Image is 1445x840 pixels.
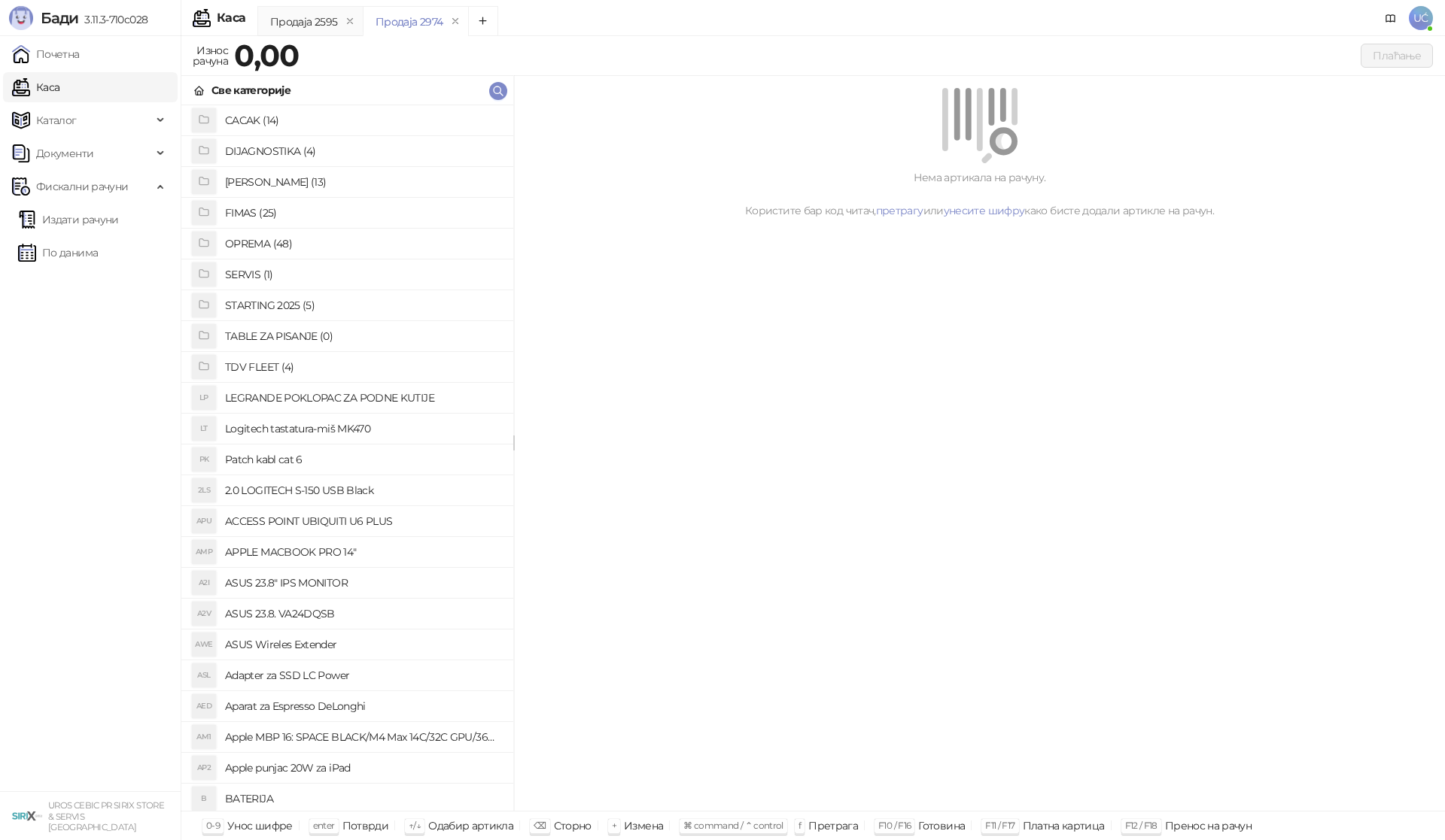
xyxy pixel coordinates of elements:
[799,820,801,831] span: f
[217,12,245,24] div: Каса
[192,447,216,472] div: PK
[225,293,501,317] h4: STARTING 2025 (5)
[270,14,337,30] div: Продаја 2595
[41,9,78,27] span: Бади
[225,170,501,194] h4: [PERSON_NAME] (13)
[190,41,231,71] div: Износ рачуна
[12,39,80,69] a: Почетна
[225,324,501,348] h4: TABLE ZA PISANJE (0)
[225,663,501,687] h4: Adapter za SSD LC Power
[225,139,501,163] h4: DIJAGNOSTIKA (4)
[192,386,216,410] div: LP
[36,171,128,202] span: Фискални рачуни
[1165,816,1252,835] div: Пренос на рачун
[944,204,1025,217] a: унесите шифру
[192,571,216,595] div: A2I
[206,820,220,831] span: 0-9
[554,816,592,835] div: Сторно
[876,204,923,217] a: претрагу
[225,447,501,472] h4: Patch kabl cat 6
[225,540,501,564] h4: APPLE MACBOOK PRO 14"
[48,800,164,832] small: UROS CEBIC PR SIRIX STORE & SERVIS [GEOGRAPHIC_DATA]
[225,355,501,379] h4: TDV FLEET (4)
[192,602,216,626] div: A2V
[624,816,663,835] div: Измена
[225,108,501,132] h4: CACAK (14)
[225,232,501,256] h4: OPREMA (48)
[192,787,216,811] div: B
[985,820,1015,831] span: F11 / F17
[683,820,783,831] span: ⌘ command / ⌃ control
[1023,816,1105,835] div: Платна картица
[192,540,216,564] div: AMP
[9,6,33,30] img: Logo
[192,632,216,657] div: AWE
[534,820,546,831] span: ⌫
[532,169,1427,219] div: Нема артикала на рачуну. Користите бар код читач, или како бисте додали артикле на рачун.
[225,694,501,718] h4: Aparat za Espresso DeLonghi
[225,478,501,502] h4: 2.0 LOGITECH S-150 USB Black
[78,13,148,26] span: 3.11.3-710c028
[225,571,501,595] h4: ASUS 23.8" IPS MONITOR
[446,15,465,28] button: remove
[342,816,389,835] div: Потврди
[313,820,335,831] span: enter
[918,816,965,835] div: Готовина
[409,820,421,831] span: ↑/↓
[192,756,216,780] div: AP2
[192,694,216,718] div: AED
[468,6,498,36] button: Add tab
[192,417,216,441] div: LT
[227,816,293,835] div: Унос шифре
[225,201,501,225] h4: FIMAS (25)
[36,138,93,168] span: Документи
[1409,6,1433,30] span: UĆ
[340,15,360,28] button: remove
[12,801,42,831] img: 64x64-companyLogo-cb9a1907-c9b0-4601-bb5e-5084e694c383.png
[1125,820,1158,831] span: F12 / F18
[612,820,616,831] span: +
[225,756,501,780] h4: Apple punjac 20W za iPad
[181,105,513,811] div: grid
[225,262,501,287] h4: SERVIS (1)
[225,386,501,410] h4: LEGRANDE POKLOPAC ZA PODNE KUTIJE
[225,509,501,533] h4: ACCESS POINT UBIQUITI U6 PLUS
[1361,44,1433,68] button: Плаћање
[225,725,501,749] h4: Apple MBP 16: SPACE BLACK/M4 Max 14C/32C GPU/36GB/1T-ZEE
[192,478,216,502] div: 2LS
[225,417,501,441] h4: Logitech tastatura-miš MK470
[878,820,911,831] span: F10 / F16
[192,509,216,533] div: APU
[428,816,513,835] div: Одабир артикла
[18,238,98,268] a: По данима
[36,105,77,135] span: Каталог
[376,14,443,30] div: Продаја 2974
[225,787,501,811] h4: BATERIJA
[234,37,299,74] strong: 0,00
[225,632,501,657] h4: ASUS Wireles Extender
[192,663,216,687] div: ASL
[18,205,119,235] a: Издати рачуни
[808,816,858,835] div: Претрага
[1379,6,1403,30] a: Документација
[225,602,501,626] h4: ASUS 23.8. VA24DQSB
[211,82,291,99] div: Све категорије
[12,72,59,102] a: Каса
[192,725,216,749] div: AM1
